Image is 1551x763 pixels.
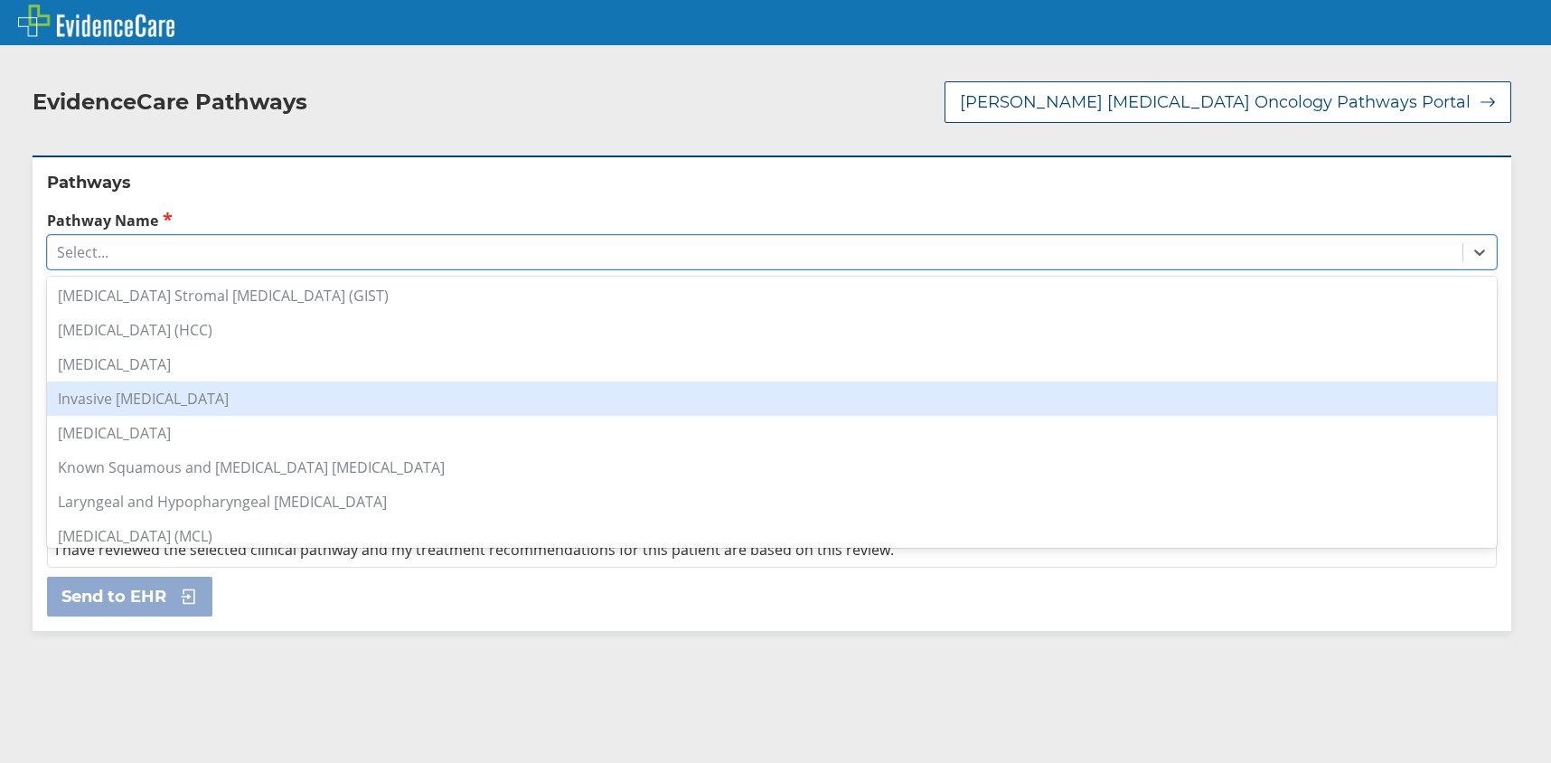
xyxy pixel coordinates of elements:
[47,485,1497,519] div: Laryngeal and Hypopharyngeal [MEDICAL_DATA]
[47,416,1497,450] div: [MEDICAL_DATA]
[47,519,1497,553] div: [MEDICAL_DATA] (MCL)
[57,242,108,262] div: Select...
[47,450,1497,485] div: Known Squamous and [MEDICAL_DATA] [MEDICAL_DATA]
[61,586,166,608] span: Send to EHR
[960,91,1471,113] span: [PERSON_NAME] [MEDICAL_DATA] Oncology Pathways Portal
[47,347,1497,381] div: [MEDICAL_DATA]
[47,210,1497,231] label: Pathway Name
[945,81,1511,123] button: [PERSON_NAME] [MEDICAL_DATA] Oncology Pathways Portal
[47,278,1497,313] div: [MEDICAL_DATA] Stromal [MEDICAL_DATA] (GIST)
[18,5,174,37] img: EvidenceCare
[47,381,1497,416] div: Invasive [MEDICAL_DATA]
[47,313,1497,347] div: [MEDICAL_DATA] (HCC)
[55,540,894,560] span: I have reviewed the selected clinical pathway and my treatment recommendations for this patient a...
[47,172,1497,193] h2: Pathways
[33,89,307,116] h2: EvidenceCare Pathways
[47,577,212,617] button: Send to EHR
